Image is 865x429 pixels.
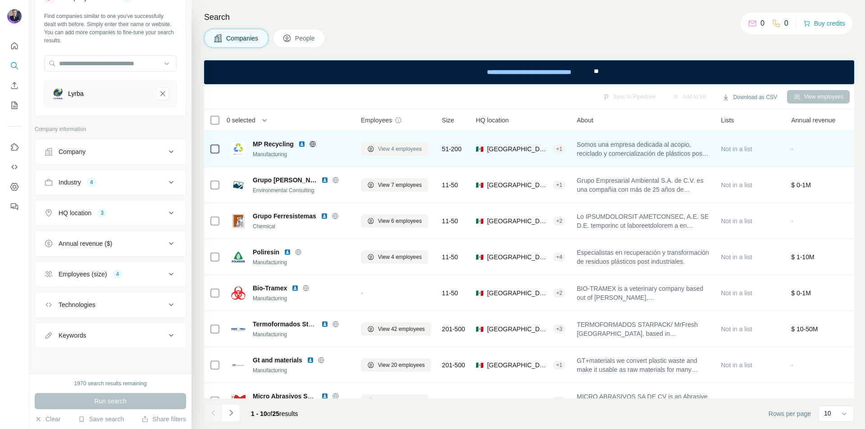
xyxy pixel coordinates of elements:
[253,258,350,266] div: Manufacturing
[553,325,566,333] div: + 3
[476,116,509,125] span: HQ location
[253,186,350,194] div: Environmental Consulting
[156,87,169,100] button: Lyrba-remove-button
[378,145,422,153] span: View 4 employees
[760,18,765,29] p: 0
[784,18,788,29] p: 0
[716,90,783,104] button: Download as CSV
[7,139,22,155] button: Use Surfe on LinkedIn
[231,250,246,264] img: Logo of Poliresin
[721,181,752,189] span: Not in a list
[59,147,86,156] div: Company
[253,212,316,221] span: Grupo Ferresistemas
[487,289,549,298] span: [GEOGRAPHIC_DATA], [GEOGRAPHIC_DATA]
[59,239,112,248] div: Annual revenue ($)
[476,217,483,226] span: 🇲🇽
[253,366,350,375] div: Manufacturing
[35,233,186,254] button: Annual revenue ($)
[231,358,246,372] img: Logo of Gt and materials
[44,12,177,45] div: Find companies similar to one you've successfully dealt with before. Simply enter their name or w...
[721,397,752,405] span: Not in a list
[487,145,549,154] span: [GEOGRAPHIC_DATA], [GEOGRAPHIC_DATA]
[791,253,814,261] span: $ 1-10M
[361,178,428,192] button: View 7 employees
[361,289,363,297] span: -
[769,409,811,418] span: Rows per page
[577,392,710,410] span: MICRO ABRASIVOS SA DE CV is an Abrasive producer in [GEOGRAPHIC_DATA] of Silicon Carbide, Brown A...
[253,176,317,185] span: Grupo [PERSON_NAME]
[267,410,273,417] span: of
[361,250,428,264] button: View 4 employees
[59,331,86,340] div: Keywords
[824,409,831,418] p: 10
[361,142,428,156] button: View 4 employees
[442,145,462,154] span: 51-200
[378,361,425,369] span: View 20 employees
[7,97,22,113] button: My lists
[577,320,710,338] span: TERMOFORMADOS STARPACK/ MrFresh [GEOGRAPHIC_DATA], based in [GEOGRAPHIC_DATA], is a low cost – hi...
[577,356,710,374] span: GT+materials we convert plastic waste and make it usable as raw materials for many different indu...
[476,145,483,154] span: 🇲🇽
[577,116,593,125] span: About
[231,394,246,408] img: Logo of Micro Abrasivos SA de CV
[35,415,60,424] button: Clear
[284,248,291,256] img: LinkedIn logo
[78,415,124,424] button: Save search
[7,58,22,74] button: Search
[112,270,123,278] div: 4
[295,34,316,43] span: People
[378,325,425,333] span: View 42 employees
[97,209,107,217] div: 3
[251,410,298,417] span: results
[487,397,549,406] span: [GEOGRAPHIC_DATA], [GEOGRAPHIC_DATA]
[721,116,734,125] span: Lists
[721,253,752,261] span: Not in a list
[321,176,328,184] img: LinkedIn logo
[7,199,22,215] button: Feedback
[253,356,302,365] span: Gt and materials
[7,77,22,94] button: Enrich CSV
[321,393,328,400] img: LinkedIn logo
[361,394,428,408] button: View 6 employees
[7,9,22,23] img: Avatar
[378,253,422,261] span: View 4 employees
[476,289,483,298] span: 🇲🇽
[231,322,246,336] img: Logo of Termoformados Starpack S.A. de C.V.
[721,289,752,297] span: Not in a list
[378,217,422,225] span: View 6 employees
[442,181,458,190] span: 11-50
[298,140,305,148] img: LinkedIn logo
[553,253,566,261] div: + 4
[442,289,458,298] span: 11-50
[791,289,811,297] span: $ 0-1M
[321,212,328,220] img: LinkedIn logo
[227,116,255,125] span: 0 selected
[791,116,835,125] span: Annual revenue
[476,253,483,262] span: 🇲🇽
[273,410,280,417] span: 25
[803,17,845,30] button: Buy credits
[791,397,814,405] span: $ 1-10M
[52,87,64,100] img: Lyrba-logo
[791,145,793,153] span: -
[7,38,22,54] button: Quick start
[35,202,186,224] button: HQ location3
[487,181,549,190] span: [GEOGRAPHIC_DATA], [GEOGRAPHIC_DATA]
[59,300,96,309] div: Technologies
[251,410,267,417] span: 1 - 10
[442,253,458,262] span: 11-50
[791,181,811,189] span: $ 0-1M
[487,325,549,334] span: [GEOGRAPHIC_DATA], [GEOGRAPHIC_DATA]
[487,361,549,370] span: [GEOGRAPHIC_DATA], [GEOGRAPHIC_DATA]
[476,361,483,370] span: 🇲🇽
[86,178,97,186] div: 4
[226,34,259,43] span: Companies
[35,325,186,346] button: Keywords
[59,208,91,217] div: HQ location
[253,150,350,158] div: Manufacturing
[321,321,328,328] img: LinkedIn logo
[204,60,854,84] iframe: Banner
[553,217,566,225] div: + 2
[791,217,793,225] span: -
